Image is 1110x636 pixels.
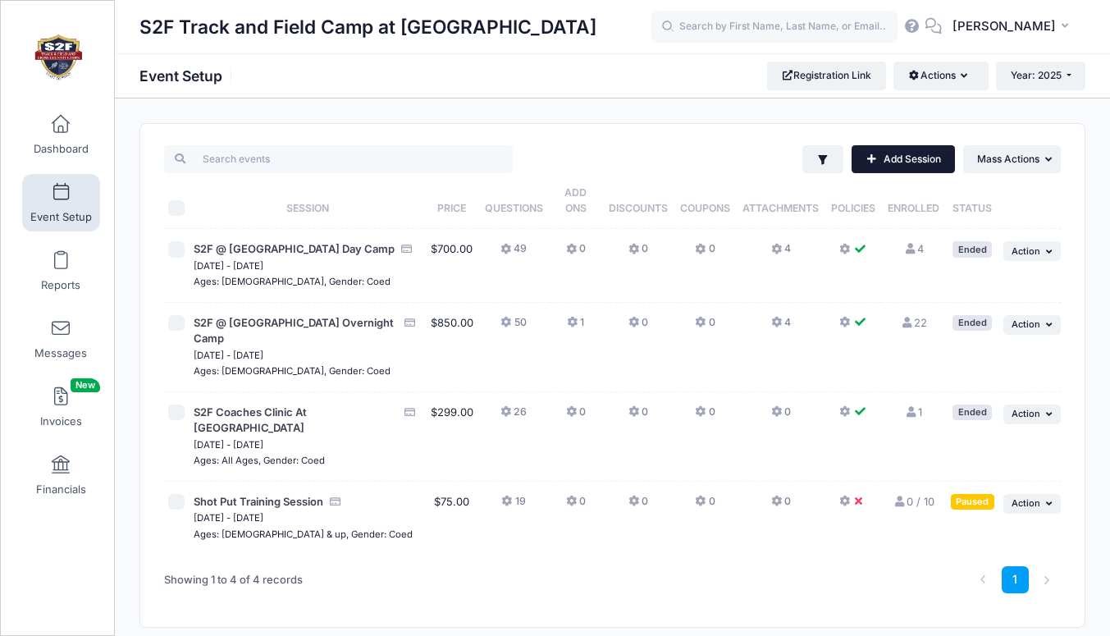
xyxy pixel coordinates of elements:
[194,242,395,255] span: S2F @ [GEOGRAPHIC_DATA] Day Camp
[403,318,416,328] i: Accepting Credit Card Payments
[564,186,587,214] span: Add Ons
[736,173,825,229] th: Attachments
[426,482,478,555] td: $75.00
[403,407,416,418] i: Accepting Credit Card Payments
[628,405,648,428] button: 0
[41,278,80,292] span: Reports
[951,494,994,510] div: Paused
[1012,318,1040,330] span: Action
[952,315,992,331] div: Ended
[400,244,413,254] i: Accepting Credit Card Payments
[602,173,674,229] th: Discounts
[194,455,325,466] small: Ages: All Ages, Gender: Coed
[628,494,648,518] button: 0
[22,174,100,231] a: Event Setup
[905,405,922,419] a: 1
[1003,241,1061,261] button: Action
[771,405,791,428] button: 0
[426,303,478,392] td: $850.00
[426,392,478,482] td: $299.00
[742,202,819,214] span: Attachments
[882,173,946,229] th: Enrolled
[942,8,1085,46] button: [PERSON_NAME]
[771,241,791,265] button: 4
[952,17,1056,35] span: [PERSON_NAME]
[426,229,478,303] td: $700.00
[977,153,1039,165] span: Mass Actions
[194,365,391,377] small: Ages: [DEMOGRAPHIC_DATA], Gender: Coed
[1003,494,1061,514] button: Action
[566,241,586,265] button: 0
[567,315,584,339] button: 1
[194,512,263,524] small: [DATE] - [DATE]
[1003,315,1061,335] button: Action
[549,173,602,229] th: Add Ons
[500,315,526,339] button: 50
[651,11,898,43] input: Search by First Name, Last Name, or Email...
[695,315,715,339] button: 0
[36,483,86,496] span: Financials
[478,173,549,229] th: Questions
[28,25,89,87] img: S2F Track and Field Camp at Davidson College
[194,528,413,540] small: Ages: [DEMOGRAPHIC_DATA] & up, Gender: Coed
[485,202,543,214] span: Questions
[139,67,236,85] h1: Event Setup
[903,242,923,255] a: 4
[500,405,527,428] button: 26
[963,145,1061,173] button: Mass Actions
[893,495,934,508] a: 0 / 10
[952,241,992,257] div: Ended
[1011,69,1062,81] span: Year: 2025
[1003,405,1061,424] button: Action
[194,405,307,435] span: S2F Coaches Clinic At [GEOGRAPHIC_DATA]
[767,62,886,89] a: Registration Link
[139,8,596,46] h1: S2F Track and Field Camp at [GEOGRAPHIC_DATA]
[1012,408,1040,419] span: Action
[22,310,100,368] a: Messages
[680,202,730,214] span: Coupons
[609,202,668,214] span: Discounts
[566,405,586,428] button: 0
[194,276,391,287] small: Ages: [DEMOGRAPHIC_DATA], Gender: Coed
[194,350,263,361] small: [DATE] - [DATE]
[30,210,92,224] span: Event Setup
[22,378,100,436] a: InvoicesNew
[501,494,525,518] button: 19
[695,494,715,518] button: 0
[831,202,875,214] span: Policies
[500,241,527,265] button: 49
[628,241,648,265] button: 0
[426,173,478,229] th: Price
[695,241,715,265] button: 0
[900,316,926,329] a: 22
[771,315,791,339] button: 4
[628,315,648,339] button: 0
[22,446,100,504] a: Financials
[329,496,342,507] i: Accepting Credit Card Payments
[1,17,116,95] a: S2F Track and Field Camp at Davidson College
[71,378,100,392] span: New
[996,62,1085,89] button: Year: 2025
[945,173,998,229] th: Status
[771,494,791,518] button: 0
[164,145,513,173] input: Search events
[674,173,737,229] th: Coupons
[566,494,586,518] button: 0
[34,142,89,156] span: Dashboard
[1012,245,1040,257] span: Action
[190,173,425,229] th: Session
[952,405,992,420] div: Ended
[194,439,263,451] small: [DATE] - [DATE]
[194,495,323,508] span: Shot Put Training Session
[194,260,263,272] small: [DATE] - [DATE]
[34,346,87,360] span: Messages
[22,242,100,300] a: Reports
[1002,566,1029,593] a: 1
[40,414,82,428] span: Invoices
[695,405,715,428] button: 0
[1012,497,1040,509] span: Action
[852,145,955,173] a: Add Session
[825,173,881,229] th: Policies
[22,106,100,163] a: Dashboard
[893,62,988,89] button: Actions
